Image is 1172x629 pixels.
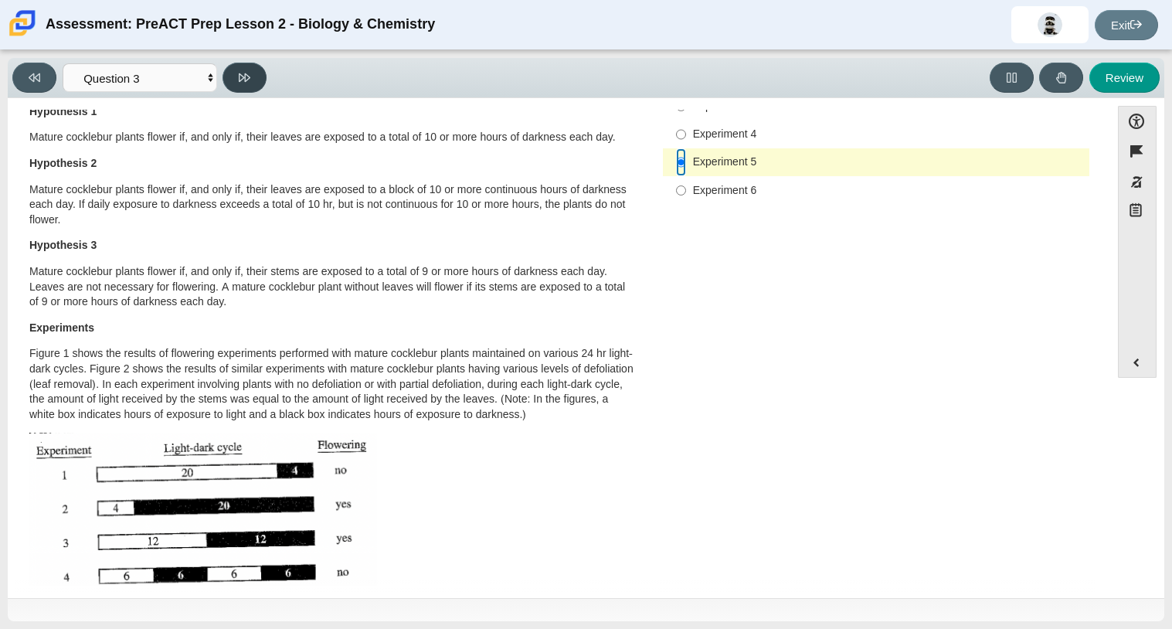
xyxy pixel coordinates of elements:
[1039,63,1083,93] button: Raise Your Hand
[29,321,94,335] strong: Experiments
[29,264,636,310] p: Mature cocklebur plants flower if, and only if, their stems are exposed to a total of 9 or more h...
[1119,348,1156,377] button: Expand menu. Displays the button labels.
[29,346,636,422] p: Figure 1 shows the results of flowering experiments performed with mature cocklebur plants mainta...
[1118,167,1157,197] button: Toggle response masking
[1089,63,1160,93] button: Review
[1118,106,1157,136] button: Open Accessibility Menu
[6,7,39,39] img: Carmen School of Science & Technology
[1038,12,1062,37] img: agustin.acostaherr.RuWxgp
[29,156,97,170] strong: Hypothesis 2
[29,182,636,228] p: Mature cocklebur plants flower if, and only if, their leaves are exposed to a block of 10 or more...
[1118,197,1157,229] button: Notepad
[1095,10,1158,40] a: Exit
[29,104,97,118] strong: Hypothesis 1
[46,6,435,43] div: Assessment: PreACT Prep Lesson 2 - Biology & Chemistry
[1118,136,1157,166] button: Flag item
[29,130,636,145] p: Mature cocklebur plants flower if, and only if, their leaves are exposed to a total of 10 or more...
[15,106,1102,592] div: Assessment items
[693,127,1083,142] div: Experiment 4
[29,238,97,252] strong: Hypothesis 3
[693,155,1083,170] div: Experiment 5
[693,183,1083,199] div: Experiment 6
[6,29,39,42] a: Carmen School of Science & Technology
